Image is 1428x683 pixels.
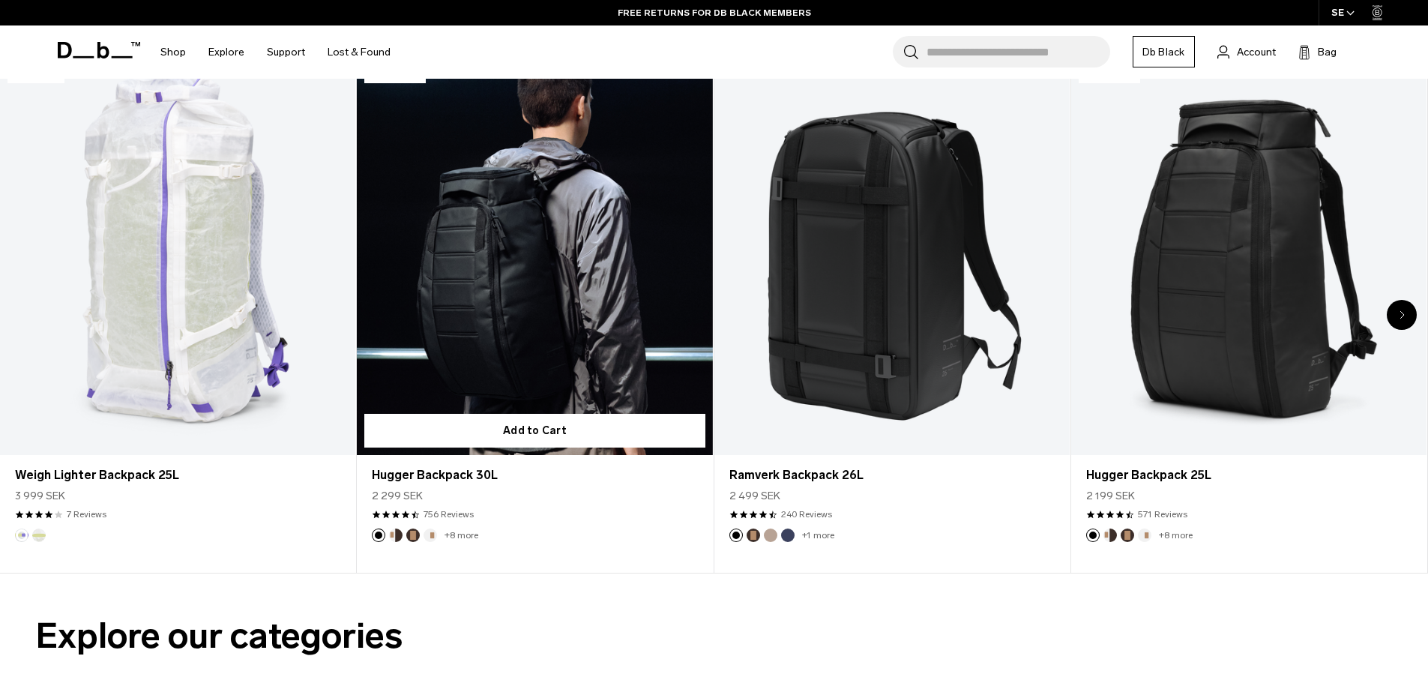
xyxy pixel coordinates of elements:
button: Black Out [372,529,385,542]
button: Bag [1298,43,1337,61]
span: 2 499 SEK [729,488,780,504]
span: 2 199 SEK [1086,488,1135,504]
a: Weigh Lighter Backpack 25L [15,466,340,484]
button: Diffusion [32,529,46,542]
button: Oatmilk [1138,529,1151,542]
a: Hugger Backpack 30L [372,466,697,484]
nav: Main Navigation [149,25,402,79]
div: Next slide [1387,300,1417,330]
span: 2 299 SEK [372,488,423,504]
a: +1 more [802,530,834,541]
a: +8 more [445,530,478,541]
button: Blue Hour [781,529,795,542]
button: Espresso [747,529,760,542]
h2: Explore our categories [36,610,1392,663]
a: Shop [160,25,186,79]
button: Fogbow Beige [764,529,777,542]
div: 3 / 20 [714,59,1071,574]
span: Account [1237,44,1276,60]
a: +8 more [1159,530,1193,541]
div: 2 / 20 [357,59,714,574]
button: Black Out [729,529,743,542]
a: 7 reviews [67,508,106,521]
div: 4 / 20 [1071,59,1428,574]
span: Bag [1318,44,1337,60]
a: Hugger Backpack 30L [357,60,712,455]
button: Espresso [1121,529,1134,542]
button: Cappuccino [389,529,403,542]
a: Account [1217,43,1276,61]
a: Ramverk Backpack 26L [729,466,1055,484]
a: 571 reviews [1138,508,1187,521]
button: Add to Cart [364,414,705,448]
span: 3 999 SEK [15,488,65,504]
a: Hugger Backpack 25L [1086,466,1412,484]
a: 240 reviews [781,508,832,521]
a: Ramverk Backpack 26L [714,60,1070,455]
button: Black Out [1086,529,1100,542]
a: FREE RETURNS FOR DB BLACK MEMBERS [618,6,811,19]
button: Cappuccino [1103,529,1117,542]
button: Espresso [406,529,420,542]
a: Lost & Found [328,25,391,79]
a: Hugger Backpack 25L [1071,60,1427,455]
button: Aurora [15,529,28,542]
a: Support [267,25,305,79]
a: 756 reviews [424,508,474,521]
a: Db Black [1133,36,1195,67]
button: Oatmilk [424,529,437,542]
a: Explore [208,25,244,79]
